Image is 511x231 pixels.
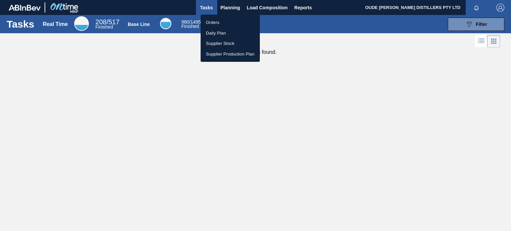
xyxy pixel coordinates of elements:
a: Supplier Stock [201,38,260,49]
a: Orders [201,17,260,28]
a: Daily Plan [201,28,260,39]
a: Supplier Production Plan [201,49,260,59]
